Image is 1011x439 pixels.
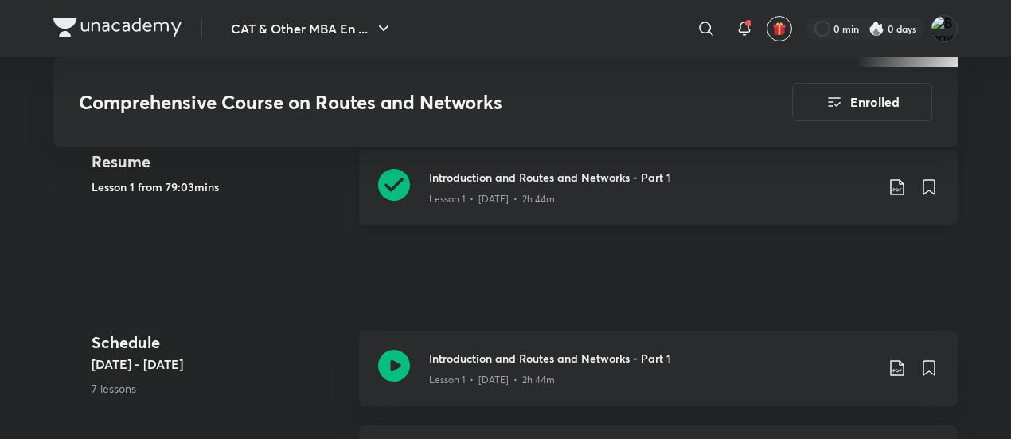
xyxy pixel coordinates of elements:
h4: Resume [92,150,346,174]
img: streak [869,21,884,37]
button: avatar [767,16,792,41]
p: 7 lessons [92,380,346,397]
img: Bhavna Devnath [931,15,958,42]
button: CAT & Other MBA En ... [221,13,403,45]
p: Lesson 1 • [DATE] • 2h 44m [429,373,555,387]
h3: Introduction and Routes and Networks - Part 1 [429,169,875,186]
img: avatar [772,22,787,36]
h3: Comprehensive Course on Routes and Networks [79,91,702,114]
a: Introduction and Routes and Networks - Part 1Lesson 1 • [DATE] • 2h 44m [359,331,958,425]
h5: Lesson 1 from 79:03mins [92,178,346,195]
button: Enrolled [792,83,932,121]
h3: Introduction and Routes and Networks - Part 1 [429,350,875,366]
a: Company Logo [53,18,182,41]
h4: Schedule [92,331,346,355]
p: Lesson 1 • [DATE] • 2h 44m [429,192,555,206]
a: Introduction and Routes and Networks - Part 1Lesson 1 • [DATE] • 2h 44m [359,150,958,245]
img: Company Logo [53,18,182,37]
h5: [DATE] - [DATE] [92,355,346,374]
